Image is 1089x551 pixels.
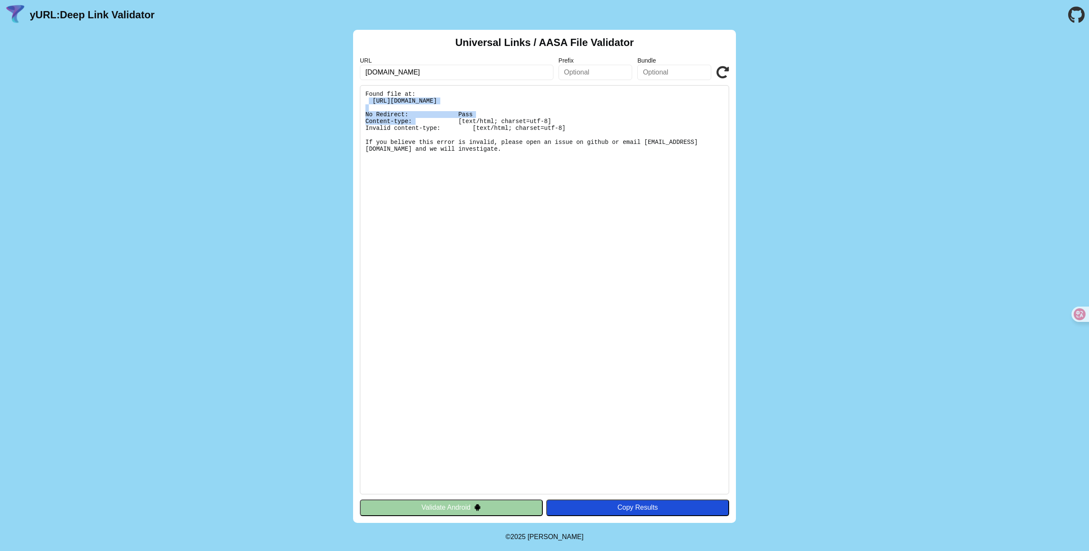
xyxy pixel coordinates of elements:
[510,533,526,540] span: 2025
[505,523,583,551] footer: ©
[30,9,154,21] a: yURL:Deep Link Validator
[637,57,711,64] label: Bundle
[527,533,584,540] a: Michael Ibragimchayev's Personal Site
[550,504,725,511] div: Copy Results
[546,499,729,516] button: Copy Results
[360,85,729,494] pre: Found file at: [URL][DOMAIN_NAME] No Redirect: Pass Content-type: [text/html; charset=utf-8] Inva...
[360,65,553,80] input: Required
[474,504,481,511] img: droidIcon.svg
[4,4,26,26] img: yURL Logo
[559,65,633,80] input: Optional
[637,65,711,80] input: Optional
[455,37,634,49] h2: Universal Links / AASA File Validator
[360,499,543,516] button: Validate Android
[360,57,553,64] label: URL
[559,57,633,64] label: Prefix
